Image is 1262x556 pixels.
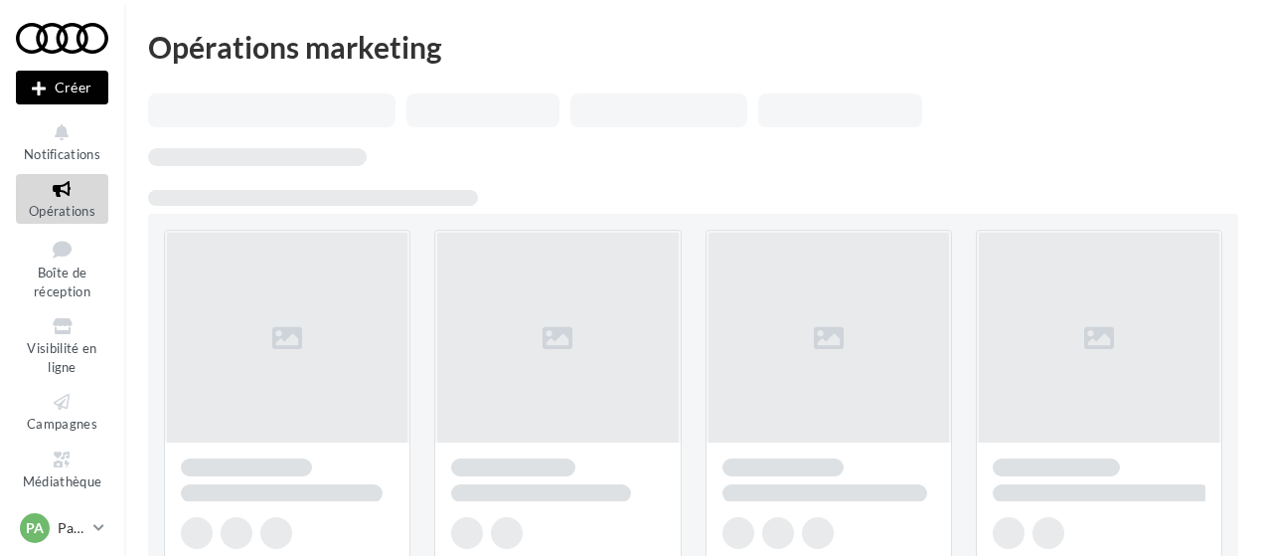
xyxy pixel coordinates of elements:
a: Opérations [16,174,108,223]
span: Campagnes [27,416,97,432]
span: Boîte de réception [34,265,90,299]
span: PA [26,518,44,538]
a: Médiathèque [16,445,108,493]
a: Visibilité en ligne [16,311,108,379]
span: Opérations [29,203,95,219]
button: Créer [16,71,108,104]
a: Campagnes [16,387,108,436]
p: Partenaire Audi [58,518,85,538]
a: PA Partenaire Audi [16,509,108,547]
span: Notifications [24,146,100,162]
span: Visibilité en ligne [27,340,96,375]
span: Médiathèque [23,473,102,489]
div: Nouvelle campagne [16,71,108,104]
a: Boîte de réception [16,232,108,304]
div: Opérations marketing [148,32,1238,62]
button: Notifications [16,117,108,166]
